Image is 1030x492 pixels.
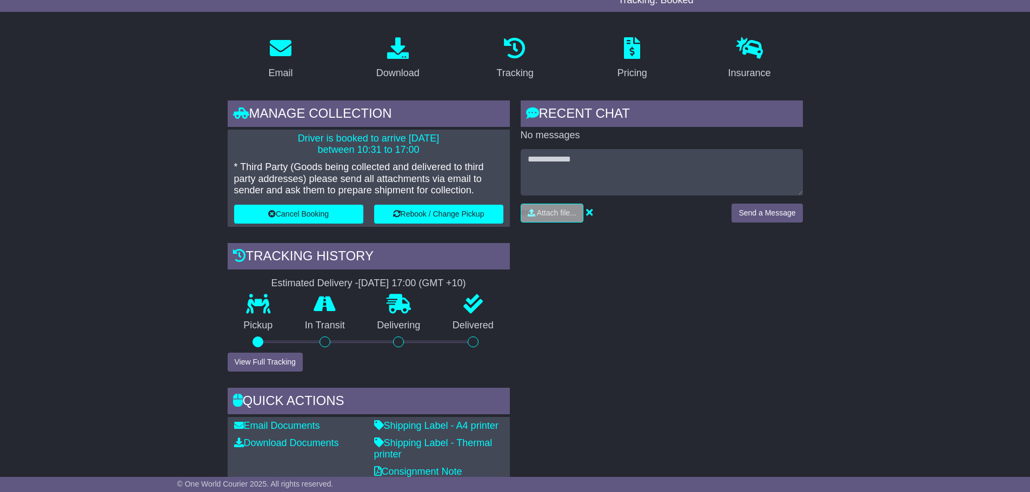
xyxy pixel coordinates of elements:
p: * Third Party (Goods being collected and delivered to third party addresses) please send all atta... [234,161,503,197]
p: Delivering [361,320,437,332]
div: Tracking [496,66,533,80]
div: Manage collection [228,100,510,130]
button: View Full Tracking [228,353,303,372]
div: Quick Actions [228,388,510,417]
button: Rebook / Change Pickup [374,205,503,224]
a: Download Documents [234,437,339,448]
p: Delivered [436,320,510,332]
a: Pricing [610,33,654,84]
div: [DATE] 17:00 (GMT +10) [358,278,466,289]
a: Email [261,33,300,84]
span: © One World Courier 2025. All rights reserved. [177,480,334,488]
button: Send a Message [732,204,802,223]
p: Driver is booked to arrive [DATE] between 10:31 to 17:00 [234,133,503,156]
button: Cancel Booking [234,205,363,224]
div: RECENT CHAT [521,100,803,130]
div: Download [376,66,420,80]
a: Consignment Note [374,466,462,477]
p: Pickup [228,320,289,332]
div: Insurance [728,66,771,80]
a: Insurance [721,33,778,84]
a: Email Documents [234,420,320,431]
a: Shipping Label - A4 printer [374,420,499,431]
div: Email [268,66,293,80]
a: Download [369,33,427,84]
p: No messages [521,130,803,141]
a: Shipping Label - Thermal printer [374,437,493,460]
a: Tracking [489,33,540,84]
div: Pricing [617,66,647,80]
p: In Transit [289,320,361,332]
div: Tracking history [228,243,510,272]
div: Estimated Delivery - [228,278,510,289]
